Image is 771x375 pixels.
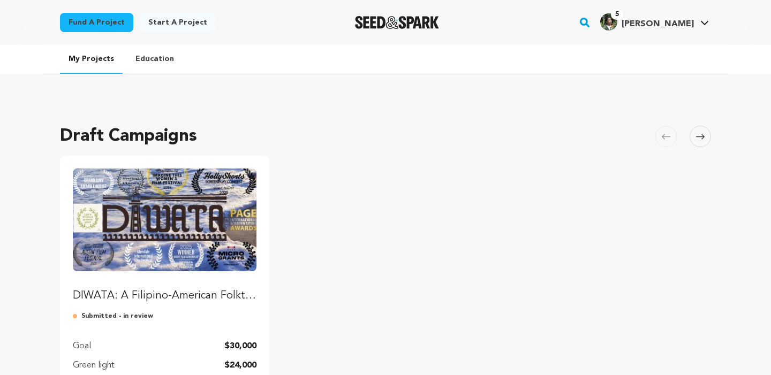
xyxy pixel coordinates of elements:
p: Submitted - in review [73,312,256,320]
span: Shea F.'s Profile [598,11,711,34]
a: Shea F.'s Profile [598,11,711,30]
img: Seed&Spark Logo Dark Mode [355,16,439,29]
img: submitted-for-review.svg [73,312,81,320]
p: Green light [73,359,115,372]
span: 5 [611,9,623,20]
a: My Projects [60,45,123,74]
span: [PERSON_NAME] [622,20,694,28]
p: $24,000 [224,359,256,372]
img: 85a4436b0cd5ff68.jpg [600,13,617,30]
div: Shea F.'s Profile [600,13,694,30]
a: Start a project [140,13,216,32]
p: Goal [73,340,91,353]
p: DIWATA: A Filipino-American Folktale [73,288,256,303]
p: $30,000 [224,340,256,353]
h2: Draft Campaigns [60,124,197,149]
a: Seed&Spark Homepage [355,16,439,29]
a: Fund a project [60,13,133,32]
a: Education [127,45,183,73]
a: Fund DIWATA: A Filipino-American Folktale [73,169,256,303]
